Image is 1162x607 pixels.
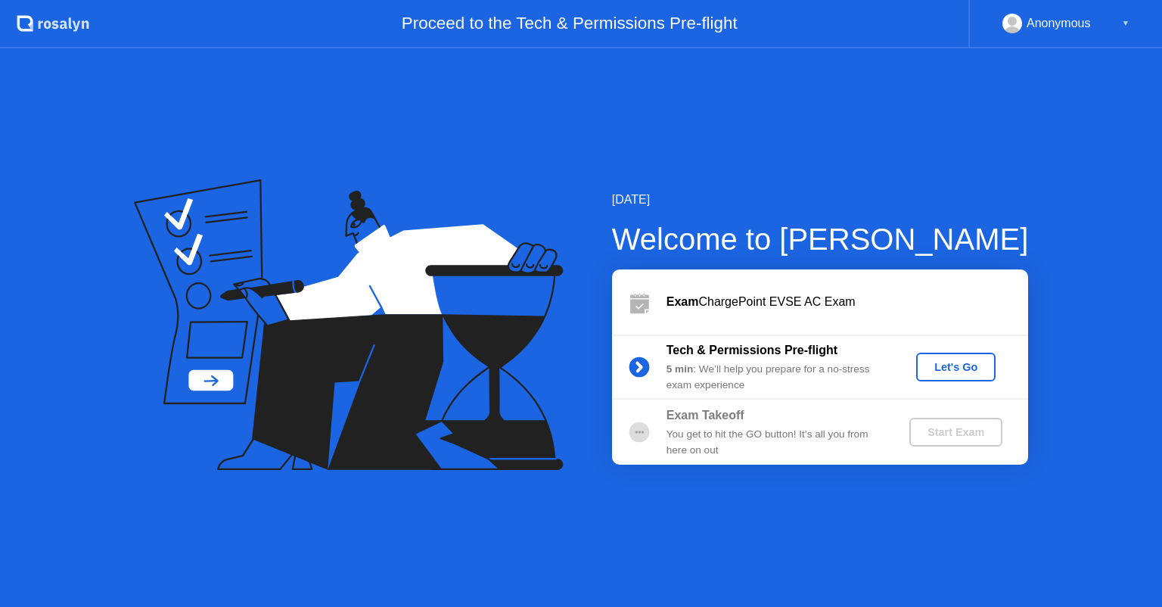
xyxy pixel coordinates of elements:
[666,293,1028,311] div: ChargePoint EVSE AC Exam
[666,409,744,422] b: Exam Takeoff
[915,426,996,438] div: Start Exam
[1122,14,1129,33] div: ▼
[666,427,884,458] div: You get to hit the GO button! It’s all you from here on out
[666,362,884,393] div: : We’ll help you prepare for a no-stress exam experience
[612,191,1029,209] div: [DATE]
[1027,14,1091,33] div: Anonymous
[916,353,996,381] button: Let's Go
[666,295,699,308] b: Exam
[922,361,990,373] div: Let's Go
[909,418,1002,447] button: Start Exam
[666,344,837,356] b: Tech & Permissions Pre-flight
[612,216,1029,262] div: Welcome to [PERSON_NAME]
[666,363,694,375] b: 5 min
